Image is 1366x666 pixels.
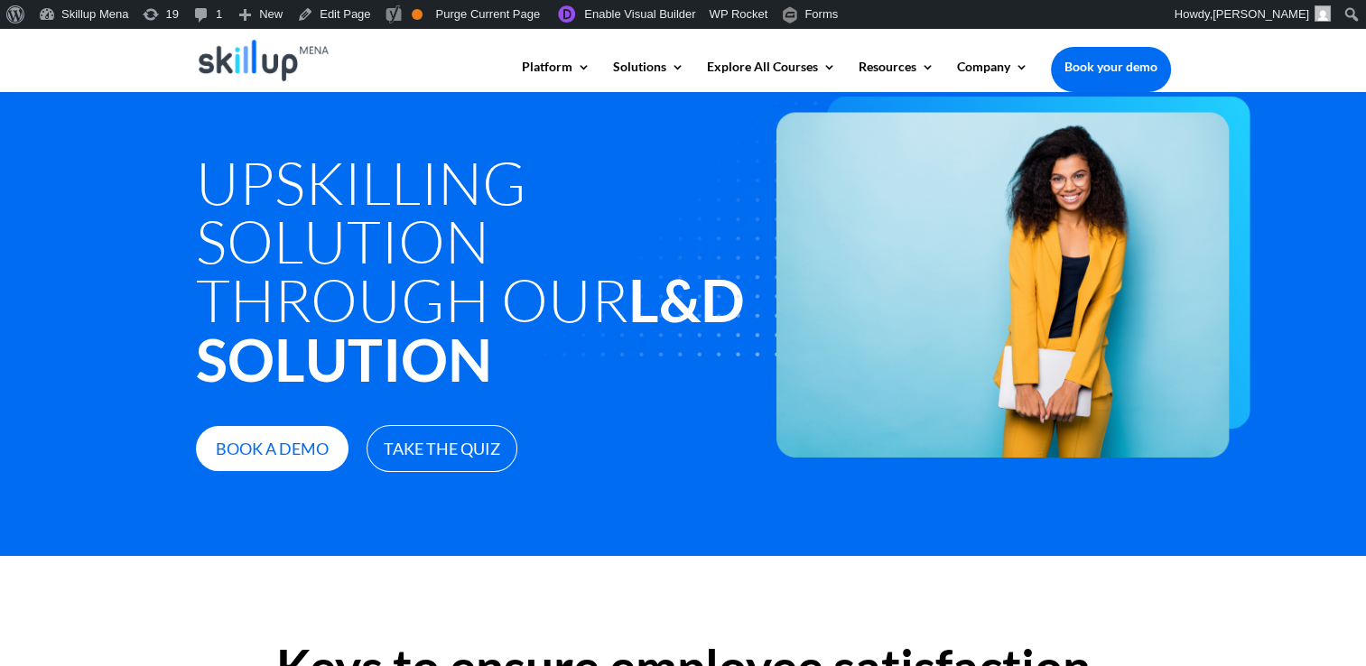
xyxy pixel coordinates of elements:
div: OK [412,9,423,20]
a: Platform [522,60,590,91]
a: Explore All Courses [707,60,836,91]
img: Skillup Mena [199,40,330,81]
h1: Upskilling Solution through Our [196,153,759,398]
img: increase employee retention - Skillup [485,97,1250,458]
a: Company [957,60,1028,91]
a: Book a demo [196,426,348,472]
a: Take The Quiz [367,425,517,473]
a: Solutions [613,60,684,91]
a: Resources [859,60,934,91]
span: [PERSON_NAME] [1213,7,1309,21]
a: Book your demo [1051,47,1171,87]
strong: L&D Solution [196,264,745,394]
iframe: Chat Widget [1065,471,1366,666]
